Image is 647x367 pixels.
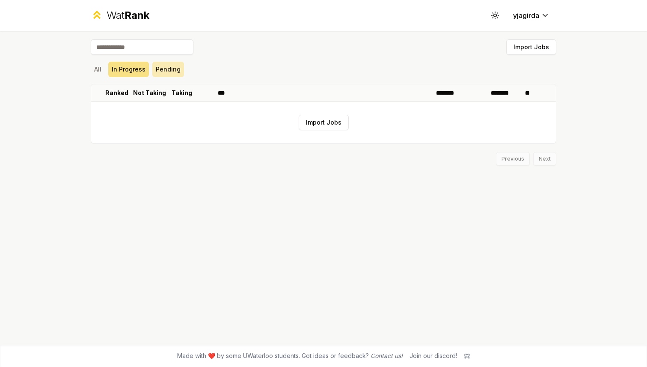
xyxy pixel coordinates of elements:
div: Join our discord! [410,352,457,360]
span: Rank [125,9,149,21]
a: WatRank [91,9,149,22]
p: Ranked [105,89,128,97]
p: Not Taking [133,89,166,97]
button: Import Jobs [506,39,556,55]
button: Import Jobs [299,115,349,130]
button: yjagirda [506,8,556,23]
span: yjagirda [513,10,539,21]
button: In Progress [108,62,149,77]
div: Wat [107,9,149,22]
p: Taking [172,89,192,97]
button: Pending [152,62,184,77]
a: Contact us! [371,352,403,359]
button: All [91,62,105,77]
span: Made with ❤️ by some UWaterloo students. Got ideas or feedback? [177,352,403,360]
